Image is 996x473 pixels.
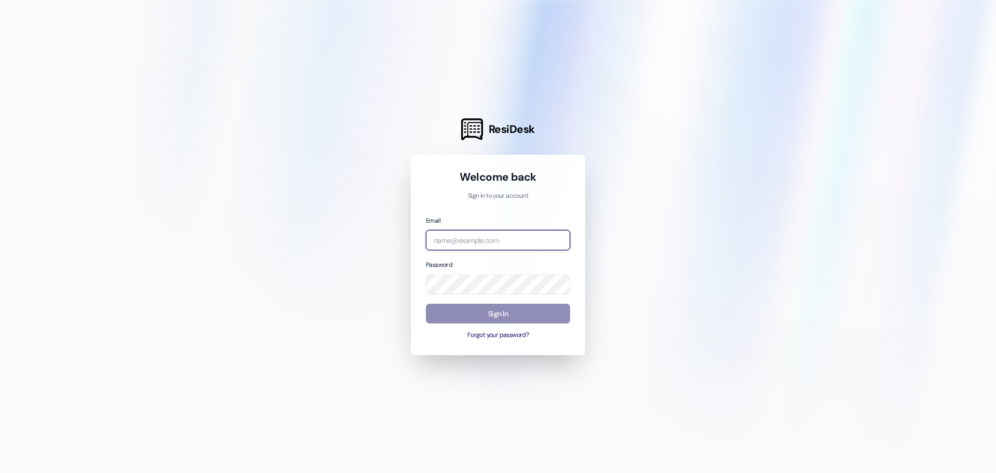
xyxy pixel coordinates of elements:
button: Forgot your password? [426,331,570,340]
h1: Welcome back [426,170,570,184]
label: Email [426,217,440,225]
label: Password [426,261,452,269]
img: ResiDesk Logo [461,118,483,140]
button: Sign In [426,304,570,324]
span: ResiDesk [489,122,535,137]
p: Sign in to your account [426,192,570,201]
input: name@example.com [426,230,570,250]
